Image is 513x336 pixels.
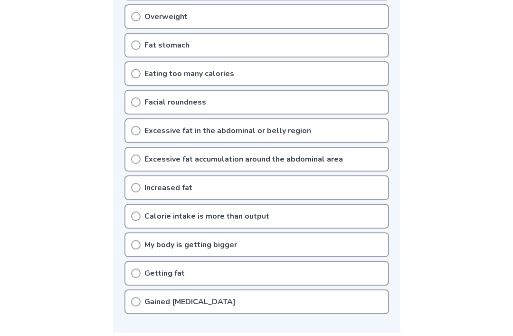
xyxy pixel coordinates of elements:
[144,39,190,51] p: Fat stomach
[144,296,236,307] p: Gained [MEDICAL_DATA]
[144,68,234,79] p: Eating too many calories
[144,125,311,136] p: Excessive fat in the abdominal or belly region
[144,154,343,165] p: Excessive fat accumulation around the abdominal area
[144,268,185,279] p: Getting fat
[144,11,188,22] p: Overweight
[144,182,192,193] p: Increased fat
[144,96,206,108] p: Facial roundness
[144,211,269,222] p: Calorie intake is more than output
[144,239,237,250] p: My body is getting bigger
